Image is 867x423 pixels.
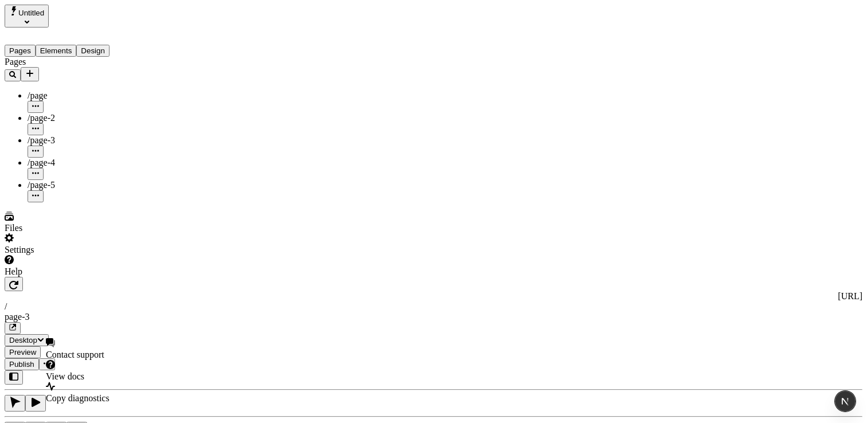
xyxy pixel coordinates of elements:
div: Help [5,267,142,277]
span: /page-5 [28,180,55,190]
span: Contact support [46,350,104,359]
div: [URL] [5,291,862,301]
p: Cookie Test Route [5,9,167,19]
span: Preview [9,348,36,357]
span: /page-2 [28,113,55,123]
span: Untitled [18,9,44,17]
span: /page-4 [28,158,55,167]
button: Select site [5,5,49,28]
button: Publish [5,358,39,370]
div: page-3 [5,312,862,322]
span: /page-3 [28,135,55,145]
span: View docs [46,371,84,381]
button: Design [76,45,110,57]
div: / [5,301,862,312]
button: Add new [21,67,39,81]
button: Elements [36,45,77,57]
button: Preview [5,346,41,358]
span: Copy diagnostics [46,393,110,403]
div: Pages [5,57,142,67]
button: Pages [5,45,36,57]
button: Desktop [5,334,49,346]
span: Desktop [9,336,37,344]
div: Settings [5,245,142,255]
span: /page [28,91,48,100]
div: Files [5,223,142,233]
span: Publish [9,360,34,369]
